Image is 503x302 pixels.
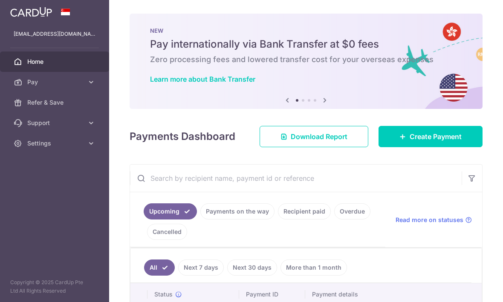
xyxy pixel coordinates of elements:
[278,203,331,219] a: Recipient paid
[154,290,173,299] span: Status
[334,203,370,219] a: Overdue
[27,139,84,148] span: Settings
[130,14,483,109] img: Bank transfer banner
[130,129,235,144] h4: Payments Dashboard
[227,259,277,276] a: Next 30 days
[14,30,95,38] p: [EMAIL_ADDRESS][DOMAIN_NAME]
[178,259,224,276] a: Next 7 days
[150,27,462,34] p: NEW
[291,131,347,142] span: Download Report
[144,259,175,276] a: All
[150,75,255,83] a: Learn more about Bank Transfer
[27,57,84,66] span: Home
[150,54,462,65] h6: Zero processing fees and lowered transfer cost for your overseas expenses
[27,78,84,86] span: Pay
[379,126,483,147] a: Create Payment
[10,7,52,17] img: CardUp
[27,119,84,127] span: Support
[130,165,462,192] input: Search by recipient name, payment id or reference
[410,131,462,142] span: Create Payment
[280,259,347,276] a: More than 1 month
[147,224,187,240] a: Cancelled
[200,203,275,219] a: Payments on the way
[27,98,84,107] span: Refer & Save
[150,37,462,51] h5: Pay internationally via Bank Transfer at $0 fees
[260,126,368,147] a: Download Report
[144,203,197,219] a: Upcoming
[396,216,472,224] a: Read more on statuses
[396,216,463,224] span: Read more on statuses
